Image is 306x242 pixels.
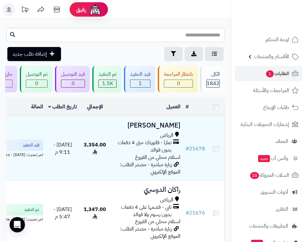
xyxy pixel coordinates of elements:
span: 0 [26,80,47,87]
span: [DATE] - 9:11 م [53,141,72,156]
span: 18 [250,172,259,179]
img: logo-2.png [263,18,300,31]
a: التقارير [235,201,302,217]
span: 1 [266,70,274,77]
span: تابي - قسّمها على 4 دفعات بدون رسوم ولا فوائد [113,204,172,218]
span: استلام محلي من الفروع [135,218,180,225]
a: # [186,103,189,111]
span: الرياض [160,196,173,204]
a: وآتس آبجديد [235,151,302,166]
a: طلبات الإرجاع [235,100,302,115]
a: الطلبات1 [235,66,302,81]
span: 1.5K [99,80,116,87]
span: 1842 [207,80,219,87]
span: الطلبات [265,69,289,78]
h3: راكان الدوسري [113,186,180,193]
a: الإجمالي [87,103,103,111]
div: تم التوصيل [26,71,48,78]
a: قيد التوصيل 0 [54,66,91,92]
a: تم التوصيل 0 [19,66,54,92]
h3: [PERSON_NAME] [113,122,180,129]
div: تم التنفيذ [98,71,117,78]
a: قيد التنفيذ 1 [123,66,157,92]
a: إشعارات التحويلات البنكية [235,117,302,132]
span: [DATE] - 5:47 م [53,206,72,221]
span: # [186,145,189,152]
a: بانتظار المراجعة 0 [157,66,199,92]
span: رفيق [76,6,86,13]
span: زيارة مباشرة - مصدر الطلب: الموقع الإلكتروني [120,225,180,240]
span: أدوات التسويق [260,188,288,197]
span: استلام محلي من الفروع [135,153,180,161]
a: لوحة التحكم [235,32,302,47]
span: الأقسام والمنتجات [254,52,289,61]
span: المراجعات والأسئلة [253,86,289,95]
div: 1530 [99,80,116,87]
span: تمارا - فاتورتك حتى 4 دفعات بدون فوائد [113,139,172,154]
div: قيد التنفيذ [130,71,150,78]
a: تاريخ الطلب [48,103,77,111]
span: جديد [258,155,270,162]
span: تم التنفيذ [24,207,39,213]
span: 0 [164,80,193,87]
div: قيد التوصيل [61,71,85,78]
span: التقارير [276,205,288,214]
a: أدوات التسويق [235,184,302,200]
a: #21676 [186,209,205,217]
a: العملاء [235,134,302,149]
span: وآتس آب [257,154,288,163]
span: الرياض [160,132,173,139]
div: بانتظار المراجعة [164,71,193,78]
span: إشعارات التحويلات البنكية [241,120,289,129]
span: لوحة التحكم [265,35,289,44]
span: 1,347.00 [84,206,106,221]
span: قيد التنفيذ [23,142,39,148]
span: # [186,209,189,217]
span: 3,354.00 [84,141,106,156]
span: 1 [130,80,150,87]
span: 0 [61,80,85,87]
a: #21678 [186,145,205,152]
span: السلات المتروكة [249,171,289,180]
a: تحديثات المنصة [17,3,33,18]
a: السلات المتروكة18 [235,168,302,183]
a: تم التنفيذ 1.5K [91,66,123,92]
div: Open Intercom Messenger [10,217,25,232]
a: الكل1842 [199,66,226,92]
span: إضافة طلب جديد [12,50,47,58]
span: العملاء [276,137,288,146]
a: إضافة طلب جديد [7,47,61,61]
div: الكل [206,71,220,78]
a: العميل [166,103,180,111]
span: طلبات الإرجاع [263,103,289,112]
a: التطبيقات والخدمات [235,218,302,234]
span: زيارة مباشرة - مصدر الطلب: الموقع الإلكتروني [120,161,180,176]
span: التطبيقات والخدمات [249,222,288,230]
a: الحالة [31,103,43,111]
a: المراجعات والأسئلة [235,83,302,98]
img: ai-face.png [89,3,102,16]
